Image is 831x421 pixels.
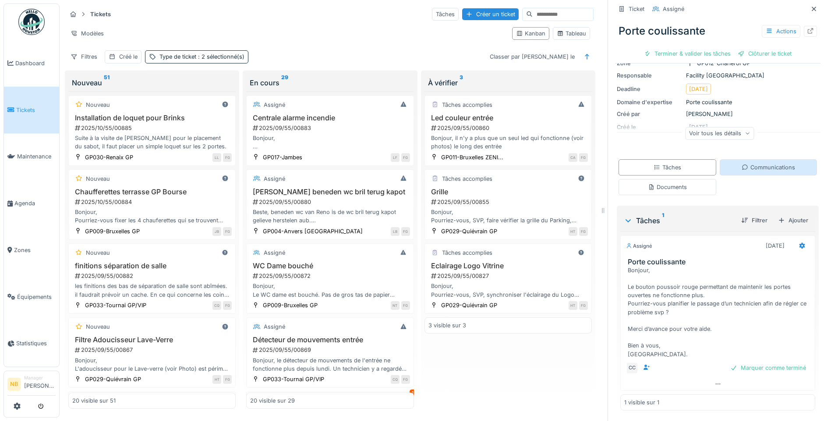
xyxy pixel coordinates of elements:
[72,208,232,225] div: Bonjour, Pourriez-vous fixer les 4 chauferettes qui se trouvent dans la remise dans la terrasse a...
[281,77,288,88] sup: 29
[626,362,638,374] div: CC
[391,375,400,384] div: CQ
[441,153,503,161] div: GP011-Bruxelles ZENI...
[250,134,410,151] div: Bonjour, Nous avons eu un code défaut sur la centrale d'alarme (Détecteur encrassé) Voir photo Bav
[442,249,492,257] div: Tâches accomplies
[428,208,588,225] div: Bonjour, Pourriez-vous, SVP, faire vérifier la grille du Parking, nous n'arrivons plus à l'ouvrir...
[263,153,302,161] div: GP017-Jambes
[264,175,285,183] div: Assigné
[579,153,588,162] div: FG
[212,375,221,384] div: HT
[432,8,459,21] div: Tâches
[430,272,588,280] div: 2025/09/55/00827
[460,77,463,88] sup: 3
[430,124,588,132] div: 2025/09/55/00860
[24,375,56,393] li: [PERSON_NAME]
[516,29,545,38] div: Kanban
[640,48,734,60] div: Terminer & valider les tâches
[86,101,110,109] div: Nouveau
[727,362,810,374] div: Marquer comme terminé
[401,301,410,310] div: FG
[16,339,56,347] span: Statistiques
[223,375,232,384] div: FG
[250,262,410,270] h3: WC Dame bouché
[212,153,221,162] div: LL
[401,227,410,236] div: FG
[250,356,410,373] div: Bonjour, le détecteur de mouvements de l'entrée ne fonctionne plus depuis lundi. Un technicien y ...
[250,114,410,122] h3: Centrale alarme incendie
[7,378,21,391] li: NB
[628,266,811,358] div: Bonjour, Le bouton poussoir rouge permettant de maintenir les portes ouvertes ne fonctionne plus....
[624,398,659,407] div: 1 visible sur 1
[86,323,110,331] div: Nouveau
[689,85,708,93] div: [DATE]
[72,134,232,151] div: Suite à la visite de [PERSON_NAME] pour le placement du sabot, il faut placer un simple loquet su...
[72,397,116,405] div: 20 visible sur 51
[252,272,410,280] div: 2025/09/55/00872
[4,40,59,87] a: Dashboard
[648,183,687,191] div: Documents
[4,180,59,227] a: Agenda
[4,320,59,367] a: Statistiques
[104,77,110,88] sup: 51
[579,301,588,310] div: FG
[734,48,795,60] div: Clôturer le ticket
[250,77,410,88] div: En cours
[212,301,221,310] div: CQ
[617,98,819,106] div: Porte coulissante
[72,356,232,373] div: Bonjour, L'adoucisseur pour le Lave-verre (voir Photo) est périmé. Pourriez-vous, SVP, procéder à...
[617,110,682,118] div: Créé par
[250,397,295,405] div: 20 visible sur 29
[685,127,754,140] div: Voir tous les détails
[742,163,795,172] div: Communications
[263,227,363,235] div: GP004-Anvers [GEOGRAPHIC_DATA]
[401,153,410,162] div: FG
[430,198,588,206] div: 2025/09/55/00855
[617,71,682,80] div: Responsable
[441,227,497,235] div: GP029-Quiévrain GP
[72,282,232,298] div: les finitions des bas de séparation de salle sont abîmées. il faudrait prévoir un cache. En ce qu...
[442,101,492,109] div: Tâches accomplies
[252,198,410,206] div: 2025/09/55/00880
[18,9,45,35] img: Badge_color-CXgf-gQk.svg
[401,375,410,384] div: FG
[428,114,588,122] h3: Led couleur entrée
[24,375,56,381] div: Manager
[263,301,318,309] div: GP009-Bruxelles GP
[212,227,221,236] div: JB
[428,77,588,88] div: À vérifier
[74,198,232,206] div: 2025/10/55/00884
[486,50,579,63] div: Classer par [PERSON_NAME] le
[391,227,400,236] div: LB
[223,153,232,162] div: FG
[72,77,232,88] div: Nouveau
[74,346,232,354] div: 2025/09/55/00867
[159,53,244,61] div: Type de ticket
[7,375,56,396] a: NB Manager[PERSON_NAME]
[428,134,588,151] div: Bonjour, il n'y a plus que un seul led qui fonctionne (voir photos) le long des entrée
[569,301,577,310] div: HT
[617,85,682,93] div: Deadline
[85,375,141,383] div: GP029-Quiévrain GP
[252,346,410,354] div: 2025/09/55/00869
[428,321,466,330] div: 3 visible sur 3
[250,336,410,344] h3: Détecteur de mouvements entrée
[14,199,56,207] span: Agenda
[442,175,492,183] div: Tâches accomplies
[264,249,285,257] div: Assigné
[223,301,232,310] div: FG
[663,5,684,13] div: Assigné
[72,188,232,196] h3: Chaufferettes terrasse GP Bourse
[85,227,140,235] div: GP009-Bruxelles GP
[72,114,232,122] h3: Installation de loquet pour Brinks
[4,227,59,274] a: Zones
[569,153,577,162] div: CA
[762,25,800,38] div: Actions
[628,258,811,266] h3: Porte coulissante
[264,101,285,109] div: Assigné
[428,262,588,270] h3: Eclairage Logo Vitrine
[569,227,577,236] div: HT
[16,106,56,114] span: Tickets
[15,59,56,67] span: Dashboard
[86,175,110,183] div: Nouveau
